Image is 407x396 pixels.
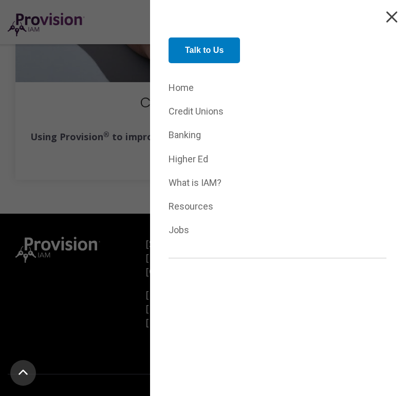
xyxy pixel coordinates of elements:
a: [EMAIL_ADDRESS][DOMAIN_NAME] [146,302,224,328]
h3: Community Banks [28,95,379,125]
a: What is IAM? [169,175,386,191]
a: Talk to Us [169,37,240,63]
a: Higher Ed [169,151,386,167]
a: [PHONE_NUMBER] [146,288,228,300]
a: Resources [169,198,386,214]
img: ProvisionIAM-Logo-Purple [8,13,85,36]
a: Banking [169,127,386,143]
strong: Using Provision to improve operational efficiency and ensure regulatory compliance [30,131,376,157]
span: [GEOGRAPHIC_DATA] [146,265,239,277]
img: ProvisionIAM-Logo-White@3x [15,237,100,263]
button: Toggle Side Menu [384,9,399,18]
span: [STREET_ADDRESS][US_STATE] [146,237,231,263]
nav: menu [169,80,386,258]
a: [STREET_ADDRESS][US_STATE][GEOGRAPHIC_DATA] [146,237,239,277]
sup: ® [103,130,109,139]
strong: Talk to Us [185,46,224,54]
a: Home [169,80,386,96]
a: Jobs [169,222,386,238]
a: Credit Unions [169,104,386,120]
